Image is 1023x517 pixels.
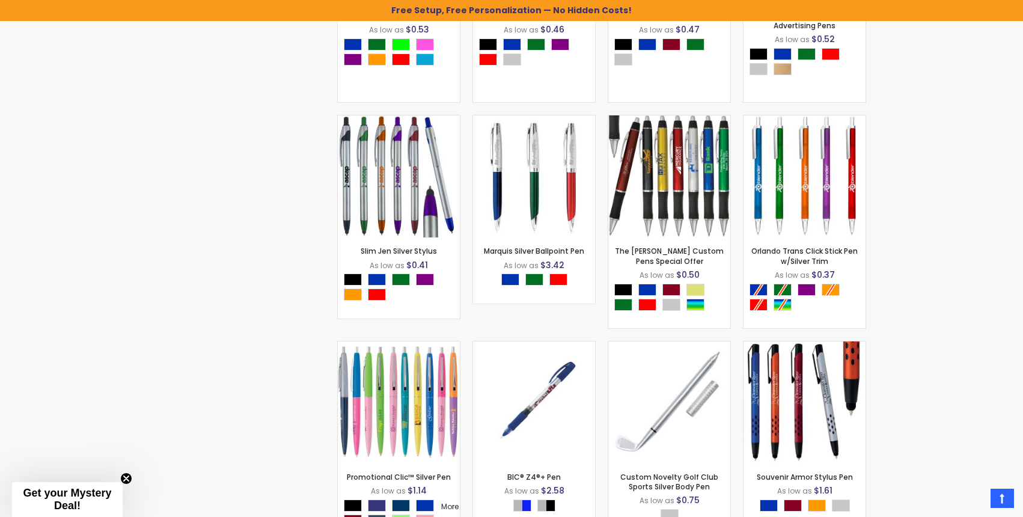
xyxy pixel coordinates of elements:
[750,48,866,78] div: Select A Color
[120,473,132,485] button: Close teaser
[774,63,792,75] div: Copper
[416,38,434,50] div: Pink
[540,23,564,35] span: $0.46
[441,501,459,512] span: More
[473,115,595,237] img: Marquis Silver Ballpoint Pen
[798,284,816,296] div: Purple
[338,340,460,465] img: Promotional Clic™ Silver Pen
[479,54,497,66] div: Red
[484,246,584,256] a: Marquis Silver Ballpoint Pen
[808,500,826,512] div: Orange
[503,38,521,50] div: Blue
[408,485,427,497] span: $1.14
[744,341,866,351] a: Souvenir Armor Stylus Pen
[614,284,730,314] div: Select A Color
[640,495,674,506] span: As low as
[614,38,730,69] div: Select A Color
[798,48,816,60] div: Green
[344,38,460,69] div: Select A Color
[513,500,561,515] div: Select A Color
[784,500,802,512] div: Burgundy
[371,486,406,496] span: As low as
[504,486,539,496] span: As low as
[686,38,704,50] div: Green
[23,487,111,512] span: Get your Mystery Deal!
[757,472,853,482] a: Souvenir Armor Stylus Pen
[638,38,656,50] div: Blue
[551,38,569,50] div: Purple
[640,270,674,280] span: As low as
[662,38,680,50] div: Burgundy
[479,38,595,69] div: Select A Color
[608,341,730,463] img: Custom Novelty Golf Club Sports Silver Body Pen
[638,284,656,296] div: Blue
[368,54,386,66] div: Orange
[991,489,1014,508] a: Top
[620,472,718,492] a: Custom Novelty Golf Club Sports Silver Body Pen
[501,274,519,286] div: Blue
[639,25,674,35] span: As low as
[406,259,428,271] span: $0.41
[608,115,730,125] a: The Barton Custom Pens Special Offer
[368,38,386,50] div: Green
[662,284,680,296] div: Burgundy
[344,289,362,301] div: Orange
[662,299,680,311] div: Silver
[347,472,451,482] a: Promotional Clic™ Silver Pen
[503,54,521,66] div: Silver
[368,500,386,512] div: Royal Blue
[501,274,573,289] div: Select A Color
[507,472,561,482] a: BIC® Z4®+ Pen
[615,246,724,266] a: The [PERSON_NAME] Custom Pens Special Offer
[392,38,410,50] div: Lime Green
[344,38,362,50] div: Blue
[344,54,362,66] div: Purple
[406,23,429,35] span: $0.53
[822,48,840,60] div: Red
[12,482,123,517] div: Get your Mystery Deal!Close teaser
[614,284,632,296] div: Black
[541,485,564,497] span: $2.58
[686,299,704,311] div: Assorted
[338,341,460,351] a: Promotional Clic™ Silver Pen
[676,269,700,281] span: $0.50
[344,274,460,304] div: Select A Color
[775,34,810,44] span: As low as
[370,260,405,271] span: As low as
[676,23,700,35] span: $0.47
[537,500,555,512] div: Silver|Black
[344,500,362,512] div: Black
[744,115,866,125] a: Orlando Trans Click Stick Pen w/Silver Trim
[549,274,567,286] div: Red
[368,274,386,286] div: Blue
[513,500,531,512] div: Silver|Blue
[751,246,858,266] a: Orlando Trans Click Stick Pen w/Silver Trim
[614,299,632,311] div: Green
[777,486,812,496] span: As low as
[361,246,437,256] a: Slim Jen Silver Stylus
[750,63,768,75] div: Silver
[614,38,632,50] div: Black
[368,289,386,301] div: Red
[392,54,410,66] div: Red
[504,260,539,271] span: As low as
[527,38,545,50] div: Green
[638,299,656,311] div: Red
[750,284,866,314] div: Select A Color
[416,54,434,66] div: Turquoise
[416,274,434,286] div: Purple
[479,38,497,50] div: Black
[760,500,778,512] div: Blue
[369,25,404,35] span: As low as
[540,259,564,271] span: $3.42
[344,274,362,286] div: Black
[774,48,792,60] div: Blue
[767,11,842,31] a: Escalade Metal-Grip Advertising Pens
[473,341,595,463] img: BIC® Z4®+ Pen
[814,485,832,497] span: $1.61
[416,500,434,512] div: Blue
[676,494,700,506] span: $0.75
[608,115,730,237] img: The Barton Custom Pens Special Offer
[338,115,460,237] img: Slim Jen Silver Stylus
[473,341,595,351] a: BIC® Z4®+ Pen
